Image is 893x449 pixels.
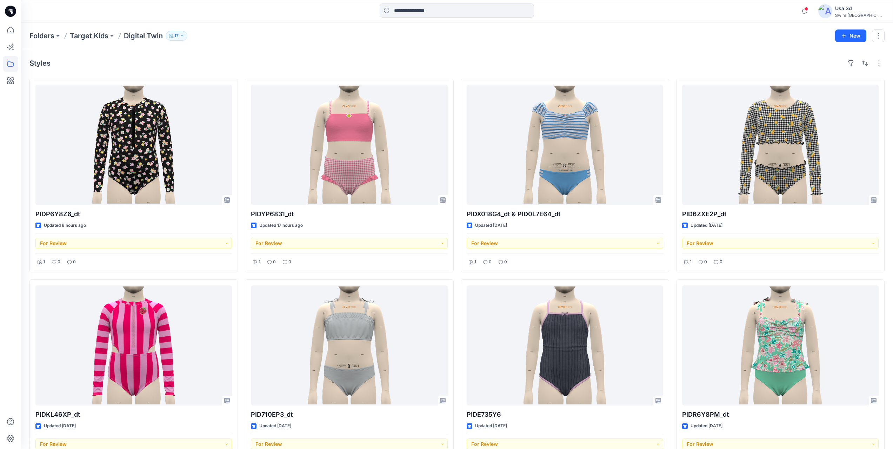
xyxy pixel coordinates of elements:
p: 1 [259,258,260,266]
p: PIDE735Y6 [467,410,663,420]
p: 0 [288,258,291,266]
h4: Styles [29,59,51,67]
button: 17 [166,31,187,41]
button: New [835,29,866,42]
p: Updated [DATE] [691,222,722,229]
div: Usa 3d [835,4,884,13]
p: Digital Twin [124,31,163,41]
p: 0 [273,258,276,266]
a: Folders [29,31,54,41]
p: 17 [174,32,179,40]
p: Updated 17 hours ago [259,222,303,229]
p: 0 [489,258,492,266]
a: PIDR6Y8PM_dt [682,285,879,406]
p: 0 [58,258,60,266]
p: PIDR6Y8PM_dt [682,410,879,420]
p: 1 [690,258,692,266]
p: 0 [720,258,722,266]
p: PID6ZXE2P_dt [682,209,879,219]
p: Updated [DATE] [691,422,722,430]
p: PIDX018G4_dt & PID0L7E64_dt [467,209,663,219]
a: PIDYP6831_dt [251,85,447,205]
a: PID6ZXE2P_dt [682,85,879,205]
p: PIDYP6831_dt [251,209,447,219]
p: 0 [504,258,507,266]
a: PID710EP3_dt [251,285,447,406]
p: 1 [43,258,45,266]
p: 0 [704,258,707,266]
p: Updated 8 hours ago [44,222,86,229]
a: PIDP6Y8Z6_dt [35,85,232,205]
div: Swim [GEOGRAPHIC_DATA] [835,13,884,18]
p: PID710EP3_dt [251,410,447,420]
p: 1 [474,258,476,266]
p: 0 [73,258,76,266]
p: Updated [DATE] [44,422,76,430]
img: avatar [818,4,832,18]
p: Updated [DATE] [475,222,507,229]
p: Updated [DATE] [475,422,507,430]
a: Target Kids [70,31,108,41]
p: PIDKL46XP_dt [35,410,232,420]
a: PIDE735Y6 [467,285,663,406]
a: PIDX018G4_dt & PID0L7E64_dt [467,85,663,205]
a: PIDKL46XP_dt [35,285,232,406]
p: PIDP6Y8Z6_dt [35,209,232,219]
p: Updated [DATE] [259,422,291,430]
